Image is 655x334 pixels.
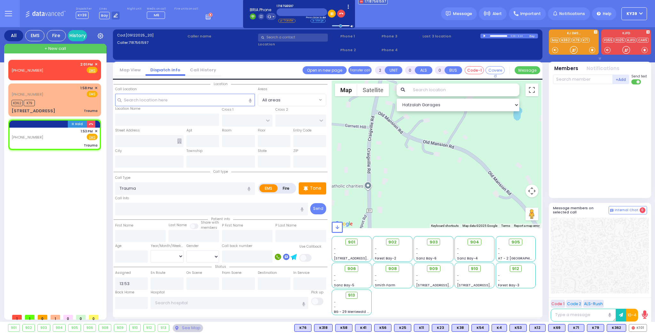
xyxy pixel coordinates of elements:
li: Transfer [278,19,296,23]
span: K362 [12,100,23,106]
label: Location Name [115,106,140,111]
div: 910 [130,324,141,331]
div: Press Enter to dial [277,16,327,19]
span: - [498,273,500,278]
label: Gender [186,243,199,249]
div: 904 [53,324,66,331]
label: P Last Name [275,223,296,228]
label: Location [258,42,338,47]
label: Room [222,128,232,133]
span: + New call [44,45,66,52]
span: 1:53 PM [81,129,93,134]
label: First Name [115,223,133,228]
span: 0 [38,315,47,320]
a: K362 [560,38,571,43]
div: BLS [587,324,604,332]
a: CAR5 [637,38,649,43]
span: members [201,225,217,230]
div: See map [173,324,203,332]
span: 901 [348,239,355,245]
a: Open in new page [303,66,347,74]
button: Code 1 [551,300,565,308]
div: 903 [38,324,50,331]
button: Toggle fullscreen view [525,83,538,96]
span: - [498,251,500,256]
span: Patient info [208,217,233,221]
div: K79 [587,324,604,332]
label: Cross 2 [275,107,288,112]
span: Status [212,264,229,269]
span: - [498,278,500,283]
label: Dispatcher [76,7,92,11]
span: 0 [89,315,99,320]
u: EMS [89,68,96,73]
div: 901 [8,324,20,331]
label: EMS [259,184,278,192]
a: K79 [572,38,581,43]
span: Forest Bay-3 [498,283,519,288]
div: K23 [432,324,449,332]
span: [STREET_ADDRESS][PERSON_NAME] [457,283,517,288]
div: BLS [335,324,352,332]
span: - [498,246,500,251]
img: Logo [25,10,68,18]
div: BLS [414,324,429,332]
div: K54 [471,324,489,332]
label: Floor [258,128,265,133]
button: Show satellite imagery [357,83,389,96]
a: FD25 [614,38,625,43]
span: 906 [347,266,356,272]
label: Entry Code [293,128,312,133]
span: Forest Bay-2 [375,256,396,261]
label: Call back number [222,243,252,249]
span: Phone 1 [340,34,379,39]
a: KJFD [626,38,636,43]
span: - [416,251,418,256]
label: State [258,148,267,154]
div: 906 [84,324,96,331]
label: Call Location [115,87,137,92]
span: Other building occupants [177,139,182,144]
span: - [416,246,418,251]
label: Pick up [311,290,323,295]
span: [PHONE_NUMBER] [12,68,43,73]
span: [PHONE_NUMBER] [12,92,43,97]
button: Drag Pegman onto the map to open Street View [525,208,538,220]
button: Internal Chat 0 [609,206,647,214]
span: Sanz Bay-4 [457,256,478,261]
span: Help [603,11,612,17]
div: BLS [607,324,626,332]
span: - [457,278,459,283]
label: Caller name [187,34,256,39]
span: 17187561597 [277,4,327,8]
button: Code 2 [566,300,582,308]
img: Google [333,220,354,228]
button: 10-4 [626,309,638,322]
label: Call Type [115,175,130,180]
div: K58 [335,324,352,332]
span: 912 [512,266,519,272]
div: BLS [314,324,333,332]
label: Turn off text [631,79,642,85]
div: BLS [568,324,584,332]
button: +Add [613,75,629,84]
span: 905 [511,239,520,245]
label: From Scene [222,270,241,275]
label: Call Info [115,196,129,201]
input: Search a contact [258,34,328,42]
span: 902 [388,239,397,245]
span: 1:58 PM [80,86,93,91]
a: FD55 [603,38,614,43]
img: comment-alt.png [610,209,613,212]
label: Apt [186,128,192,133]
span: Smith Farm [375,283,395,288]
p: Tone [310,185,321,192]
li: Merge [311,19,326,23]
a: Open this area in Google Maps (opens a new window) [333,220,354,228]
label: KJFD [601,32,651,36]
span: - [334,305,336,309]
span: BG - 29 Merriewold S. [334,309,370,314]
div: K69 [548,324,565,332]
span: Notifications [559,11,585,17]
span: EMS [87,91,98,97]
